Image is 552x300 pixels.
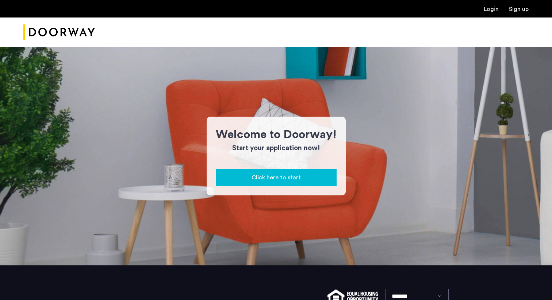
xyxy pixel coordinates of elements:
[216,143,337,153] h3: Start your application now!
[216,169,337,186] button: button
[23,19,95,46] img: logo
[484,6,499,12] a: Login
[509,6,529,12] a: Registration
[252,173,301,182] span: Click here to start
[23,19,95,46] a: Cazamio Logo
[216,126,337,143] h1: Welcome to Doorway!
